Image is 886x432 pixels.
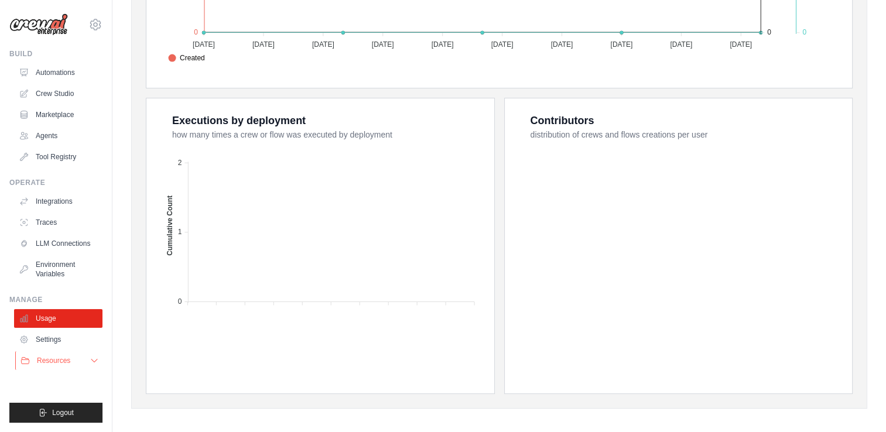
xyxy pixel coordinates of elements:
dt: how many times a crew or flow was executed by deployment [172,129,480,140]
div: Manage [9,295,102,304]
a: Automations [14,63,102,82]
tspan: 0 [194,28,198,36]
tspan: 2 [178,158,182,166]
tspan: [DATE] [312,40,334,48]
tspan: 0 [767,28,771,36]
tspan: [DATE] [193,40,215,48]
button: Resources [15,351,104,370]
tspan: 1 [178,228,182,236]
a: LLM Connections [14,234,102,253]
a: Agents [14,126,102,145]
span: Resources [37,356,70,365]
div: Executions by deployment [172,112,306,129]
tspan: [DATE] [432,40,454,48]
tspan: [DATE] [551,40,573,48]
a: Marketplace [14,105,102,124]
tspan: [DATE] [670,40,692,48]
a: Tool Registry [14,148,102,166]
div: Build [9,49,102,59]
tspan: [DATE] [252,40,275,48]
a: Settings [14,330,102,349]
span: Logout [52,408,74,417]
img: Logo [9,13,68,36]
tspan: 0 [178,297,182,305]
a: Crew Studio [14,84,102,103]
tspan: [DATE] [372,40,394,48]
span: Created [168,53,205,63]
text: Cumulative Count [166,195,174,255]
a: Integrations [14,192,102,211]
div: Contributors [531,112,594,129]
dt: distribution of crews and flows creations per user [531,129,839,140]
tspan: [DATE] [491,40,514,48]
tspan: [DATE] [610,40,632,48]
tspan: 0 [802,28,806,36]
a: Usage [14,309,102,328]
tspan: [DATE] [730,40,752,48]
div: Operate [9,178,102,187]
a: Environment Variables [14,255,102,283]
button: Logout [9,403,102,423]
a: Traces [14,213,102,232]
